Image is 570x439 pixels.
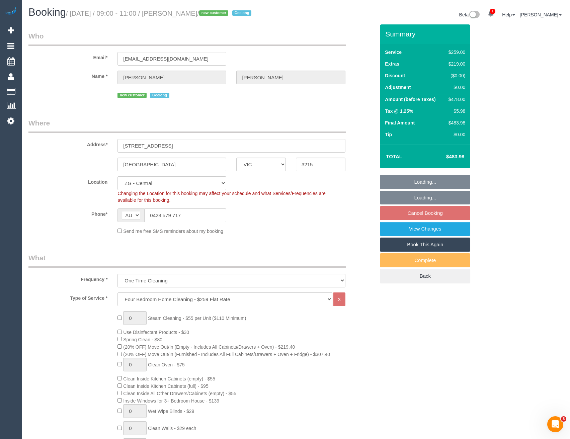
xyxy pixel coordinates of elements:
[426,154,464,160] h4: $483.98
[484,7,497,21] a: 1
[385,61,399,67] label: Extras
[380,222,470,236] a: View Changes
[123,337,162,342] span: Spring Clean - $80
[490,9,495,14] span: 1
[23,71,112,80] label: Name *
[123,391,236,396] span: Clean Inside All Other Drawers/Cabinets (empty) - $55
[123,229,223,234] span: Send me free SMS reminders about my booking
[446,96,465,103] div: $478.00
[502,12,515,17] a: Help
[446,108,465,114] div: $5.98
[123,376,215,381] span: Clean Inside Kitchen Cabinets (empty) - $55
[446,131,465,138] div: $0.00
[385,72,405,79] label: Discount
[148,426,196,431] span: Clean Walls - $29 each
[446,72,465,79] div: ($0.00)
[469,11,480,19] img: New interface
[23,139,112,148] label: Address*
[446,84,465,91] div: $0.00
[380,269,470,283] a: Back
[446,61,465,67] div: $219.00
[150,93,169,98] span: Geelong
[66,10,253,17] small: / [DATE] / 09:00 - 11:00 / [PERSON_NAME]
[385,96,435,103] label: Amount (before Taxes)
[385,108,413,114] label: Tax @ 1.25%
[123,398,219,404] span: Inside Windows for 3+ Bedroom House - $139
[446,49,465,56] div: $259.00
[28,31,346,46] legend: Who
[123,352,330,357] span: (20% OFF) Move Out/In (Furnished - Includes All Full Cabinets/Drawers + Oven + Fridge) - $307.40
[197,10,254,17] span: /
[296,158,345,171] input: Post Code*
[117,191,326,203] span: Changing the Location for this booking may affect your schedule and what Services/Frequencies are...
[4,7,17,16] img: Automaid Logo
[385,49,402,56] label: Service
[117,71,226,84] input: First Name*
[385,30,467,38] h3: Summary
[23,292,112,301] label: Type of Service *
[23,274,112,283] label: Frequency *
[386,154,402,159] strong: Total
[148,316,246,321] span: Steam Cleaning - $55 per Unit ($110 Minimum)
[385,84,411,91] label: Adjustment
[385,131,392,138] label: Tip
[28,6,66,18] span: Booking
[148,409,194,414] span: Wet Wipe Blinds - $29
[117,93,147,98] span: new customer
[123,330,189,335] span: Use Disinfectant Products - $30
[144,208,226,222] input: Phone*
[520,12,562,17] a: [PERSON_NAME]
[117,52,226,66] input: Email*
[385,119,415,126] label: Final Amount
[148,362,185,367] span: Clean Oven - $75
[28,118,346,133] legend: Where
[199,10,228,16] span: new customer
[232,10,251,16] span: Geelong
[561,416,566,422] span: 3
[446,119,465,126] div: $483.98
[123,344,295,350] span: (20% OFF) Move Out/In (Empty - Includes All Cabinets/Drawers + Oven) - $219.40
[117,158,226,171] input: Suburb*
[459,12,480,17] a: Beta
[28,253,346,268] legend: What
[123,383,208,389] span: Clean Inside Kitchen Cabinets (full) - $95
[23,176,112,185] label: Location
[23,52,112,61] label: Email*
[547,416,563,432] iframe: Intercom live chat
[380,238,470,252] a: Book This Again
[23,208,112,217] label: Phone*
[236,71,345,84] input: Last Name*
